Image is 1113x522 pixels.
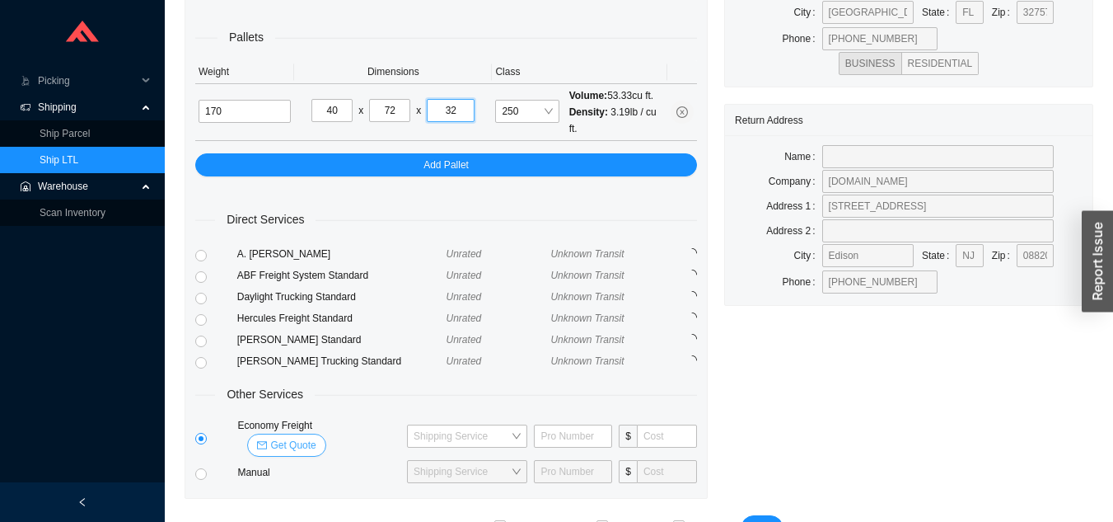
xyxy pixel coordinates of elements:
[637,460,697,483] input: Cost
[237,353,447,369] div: [PERSON_NAME] Trucking Standard
[550,313,624,324] span: Unknown Transit
[237,332,447,348] div: [PERSON_NAME] Standard
[423,157,469,173] span: Add Pallet
[427,99,475,122] input: H
[569,104,664,137] div: 3.19 lb / cu ft.
[550,291,624,303] span: Unknown Transit
[234,417,404,457] div: Economy Freight
[794,1,822,24] label: City
[794,244,822,267] label: City
[38,94,137,120] span: Shipping
[637,425,697,448] input: Cost
[447,334,482,346] span: Unrated
[38,173,137,200] span: Warehouse
[735,105,1083,135] div: Return Address
[416,102,421,119] div: x
[922,1,956,24] label: State
[845,58,896,69] span: BUSINESS
[569,90,607,101] span: Volume:
[550,270,624,281] span: Unknown Transit
[534,460,612,483] input: Pro Number
[992,244,1017,267] label: Zip
[215,385,315,404] span: Other Services
[783,270,822,294] label: Phone
[237,310,447,327] div: Hercules Freight Standard
[237,289,447,305] div: Daylight Trucking Standard
[687,355,697,365] span: loading
[40,154,78,166] a: Ship LTL
[569,87,664,104] div: 53.33 cu ft.
[783,27,822,50] label: Phone
[550,334,624,346] span: Unknown Transit
[619,460,637,483] span: $
[217,28,275,47] span: Pallets
[492,60,667,84] th: Class
[77,497,87,507] span: left
[40,128,90,139] a: Ship Parcel
[195,60,294,84] th: Weight
[922,244,956,267] label: State
[766,195,821,218] label: Address 1
[687,313,697,322] span: loading
[687,248,697,258] span: loading
[40,207,105,219] a: Scan Inventory
[247,434,325,457] button: mailGet Quote
[784,145,821,168] label: Name
[687,291,697,301] span: loading
[237,246,447,262] div: A. [PERSON_NAME]
[215,210,316,229] span: Direct Services
[38,68,137,94] span: Picking
[502,101,552,122] span: 250
[569,106,608,118] span: Density:
[447,355,482,367] span: Unrated
[671,101,694,124] button: close-circle
[550,355,624,367] span: Unknown Transit
[358,102,363,119] div: x
[550,248,624,260] span: Unknown Transit
[234,464,404,481] div: Manual
[687,270,697,280] span: loading
[237,267,447,284] div: ABF Freight System Standard
[447,313,482,324] span: Unrated
[447,291,482,303] span: Unrated
[311,99,353,122] input: L
[619,425,637,448] span: $
[270,437,316,454] span: Get Quote
[294,60,492,84] th: Dimensions
[257,440,267,452] span: mail
[992,1,1017,24] label: Zip
[766,219,821,242] label: Address 2
[908,58,973,69] span: RESIDENTIAL
[769,170,822,193] label: Company
[447,270,482,281] span: Unrated
[534,425,612,448] input: Pro Number
[687,334,697,344] span: loading
[447,248,482,260] span: Unrated
[369,99,410,122] input: W
[195,153,697,176] button: Add Pallet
